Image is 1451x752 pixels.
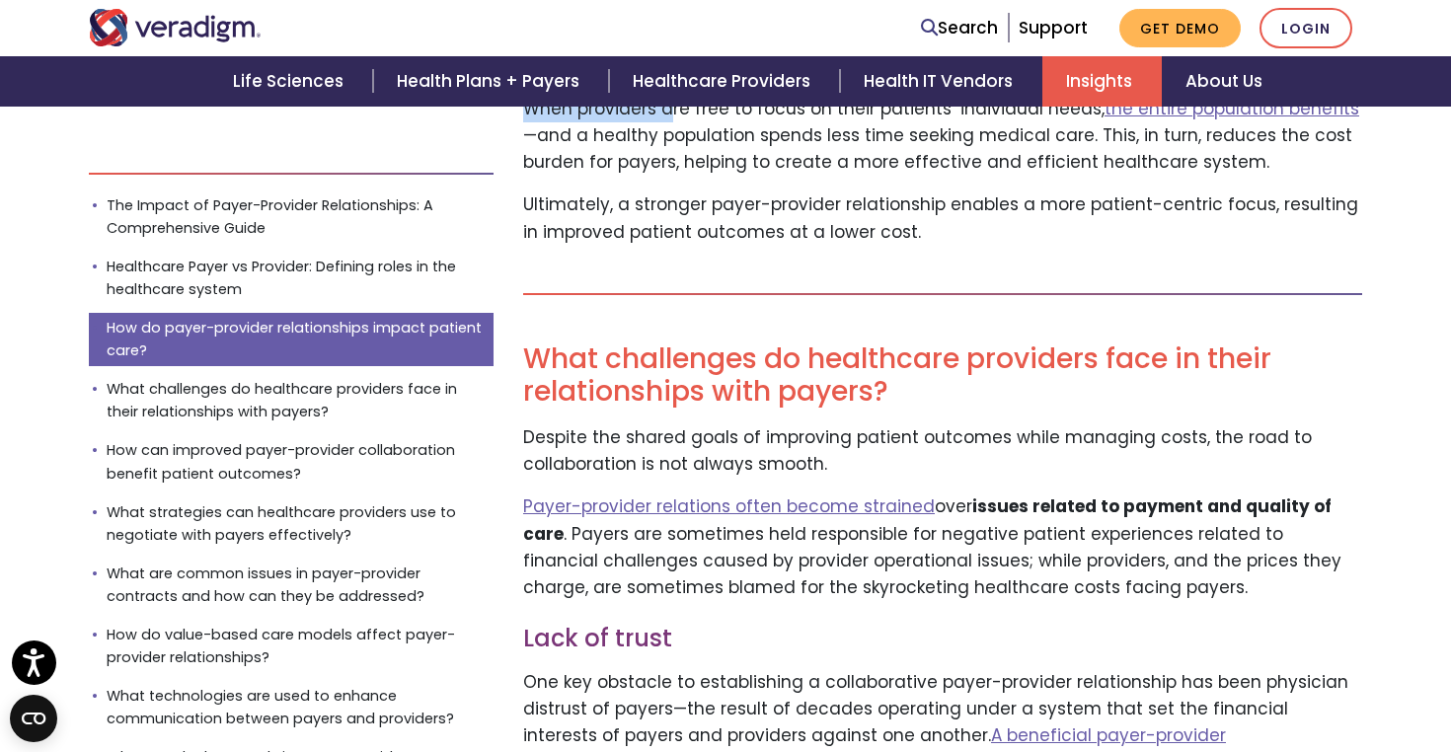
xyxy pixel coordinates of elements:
[1162,56,1286,107] a: About Us
[1260,8,1352,48] a: Login
[89,435,494,489] a: How can improved payer-provider collaboration benefit patient outcomes?
[89,681,494,734] a: What technologies are used to enhance communication between payers and providers?
[89,252,494,305] a: Healthcare Payer vs Provider: Defining roles in the healthcare system
[89,190,494,244] a: The Impact of Payer-Provider Relationships: A Comprehensive Guide
[523,424,1362,478] p: Despite the shared goals of improving patient outcomes while managing costs, the road to collabor...
[523,342,1362,409] h2: What challenges do healthcare providers face in their relationships with payers?
[523,96,1362,177] p: When providers are free to focus on their patients’ individual needs, —and a healthy population s...
[89,9,262,46] img: Veradigm logo
[523,493,1362,601] p: over . Payers are sometimes held responsible for negative patient experiences related to financia...
[523,494,935,518] a: Payer-provider relations often become strained
[609,56,840,107] a: Healthcare Providers
[1042,56,1162,107] a: Insights
[209,56,373,107] a: Life Sciences
[89,374,494,427] a: What challenges do healthcare providers face in their relationships with payers?
[89,313,494,366] a: How do payer-provider relationships impact patient care?
[840,56,1042,107] a: Health IT Vendors
[523,191,1362,245] p: Ultimately, a stronger payer-provider relationship enables a more patient-centric focus, resultin...
[523,494,1332,545] b: issues related to payment and quality of care
[1019,16,1088,39] a: Support
[89,620,494,673] a: How do value-based care models affect payer-provider relationships?
[10,695,57,742] button: Open CMP widget
[1119,9,1241,47] a: Get Demo
[921,15,998,41] a: Search
[89,496,494,550] a: What strategies can healthcare providers use to negotiate with payers effectively?
[373,56,609,107] a: Health Plans + Payers
[1105,97,1359,120] a: the entire population benefits
[89,559,494,612] a: What are common issues in payer-provider contracts and how can they be addressed?
[523,625,1362,653] h3: Lack of trust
